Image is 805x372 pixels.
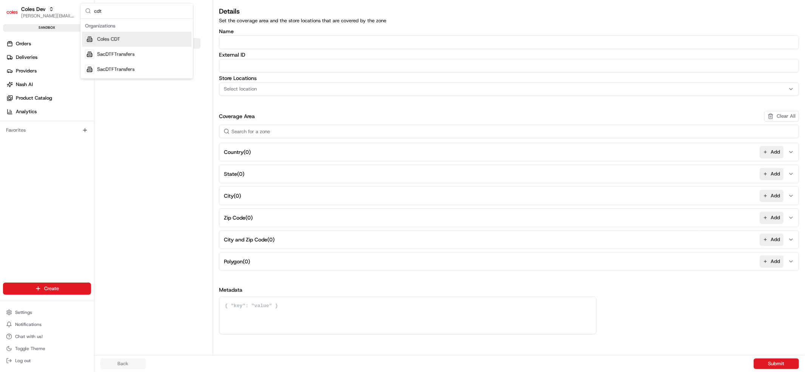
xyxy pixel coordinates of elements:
[8,7,23,22] img: Nash
[16,40,31,47] span: Orders
[15,358,31,364] span: Log out
[3,38,94,50] a: Orders
[760,212,783,224] button: Add
[3,106,94,118] a: Analytics
[3,65,94,77] a: Providers
[5,106,61,120] a: 📗Knowledge Base
[26,79,96,85] div: We're available if you need us!
[760,255,783,267] button: Add
[16,68,37,74] span: Providers
[20,48,125,56] input: Clear
[16,95,52,101] span: Product Catalog
[75,128,91,133] span: Pylon
[16,54,37,61] span: Deliveries
[760,190,783,202] button: Add
[224,258,250,265] span: Polygon ( 0 )
[760,146,783,158] button: Add
[80,19,193,78] div: Suggestions
[97,36,120,43] span: Coles CDT
[3,343,91,354] button: Toggle Theme
[3,124,91,136] div: Favorites
[3,78,94,91] a: Nash AI
[97,51,134,58] span: SacDTFTransfers
[64,110,70,116] div: 💻
[224,214,253,221] span: Zip Code ( 0 )
[221,187,797,205] button: City(0)Add
[219,286,799,294] h3: Metadata
[97,66,134,73] span: SacDTFTransfers
[219,75,799,81] label: Store Locations
[224,192,241,200] span: City ( 0 )
[219,17,799,24] p: Set the coverage area and the store locations that are covered by the zone
[8,110,14,116] div: 📗
[219,29,799,34] label: Name
[26,72,124,79] div: Start new chat
[3,355,91,366] button: Log out
[71,109,121,117] span: API Documentation
[219,52,799,57] label: External ID
[8,30,137,42] p: Welcome 👋
[760,168,783,180] button: Add
[221,209,797,227] button: Zip Code(0)Add
[3,331,91,342] button: Chat with us!
[15,109,58,117] span: Knowledge Base
[61,106,124,120] a: 💻API Documentation
[754,358,799,369] button: Submit
[15,346,45,352] span: Toggle Theme
[3,307,91,318] button: Settings
[219,125,799,138] input: Search for a zone
[224,170,244,178] span: State ( 0 )
[219,82,799,96] button: Select location
[3,319,91,330] button: Notifications
[3,3,78,21] button: Coles DevColes Dev[PERSON_NAME][EMAIL_ADDRESS][DOMAIN_NAME]
[15,334,43,340] span: Chat with us!
[224,148,251,156] span: Country ( 0 )
[224,86,257,92] span: Select location
[94,3,188,18] input: Search...
[53,127,91,133] a: Powered byPylon
[16,108,37,115] span: Analytics
[21,5,46,13] button: Coles Dev
[760,234,783,246] button: Add
[219,112,255,120] h3: Coverage Area
[6,6,18,18] img: Coles Dev
[221,231,797,249] button: City and Zip Code(0)Add
[15,309,32,315] span: Settings
[764,111,799,121] button: Clear All
[224,236,275,243] span: City and Zip Code ( 0 )
[44,285,59,292] span: Create
[221,165,797,183] button: State(0)Add
[8,72,21,85] img: 1736555255976-a54dd68f-1ca7-489b-9aae-adbdc363a1c4
[15,321,42,327] span: Notifications
[3,283,91,295] button: Create
[82,20,191,32] div: Organizations
[3,92,94,104] a: Product Catalog
[219,6,799,17] h3: Details
[3,24,91,32] div: sandbox
[21,13,75,19] button: [PERSON_NAME][EMAIL_ADDRESS][DOMAIN_NAME]
[221,252,797,271] button: Polygon(0)Add
[16,81,33,88] span: Nash AI
[3,51,94,63] a: Deliveries
[221,143,797,161] button: Country(0)Add
[128,74,137,83] button: Start new chat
